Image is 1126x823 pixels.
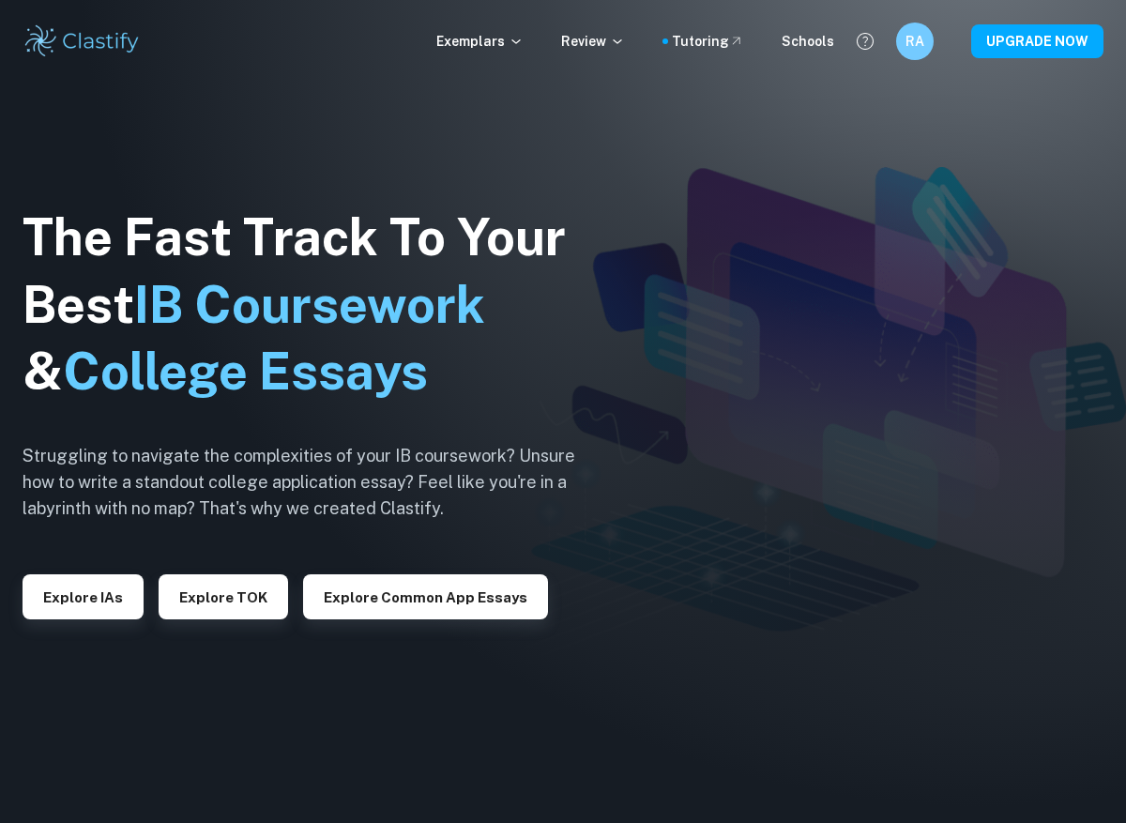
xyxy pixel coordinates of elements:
a: Explore TOK [159,587,288,605]
img: Clastify logo [23,23,142,60]
h6: Struggling to navigate the complexities of your IB coursework? Unsure how to write a standout col... [23,443,604,522]
button: Explore Common App essays [303,574,548,619]
span: College Essays [63,342,428,401]
a: Schools [782,31,834,52]
p: Exemplars [436,31,524,52]
a: Tutoring [672,31,744,52]
span: IB Coursework [134,275,485,334]
h6: RA [905,31,926,52]
a: Explore Common App essays [303,587,548,605]
a: Explore IAs [23,587,144,605]
button: Explore IAs [23,574,144,619]
button: Help and Feedback [849,25,881,57]
p: Review [561,31,625,52]
h1: The Fast Track To Your Best & [23,204,604,406]
button: UPGRADE NOW [971,24,1103,58]
button: Explore TOK [159,574,288,619]
button: RA [896,23,934,60]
